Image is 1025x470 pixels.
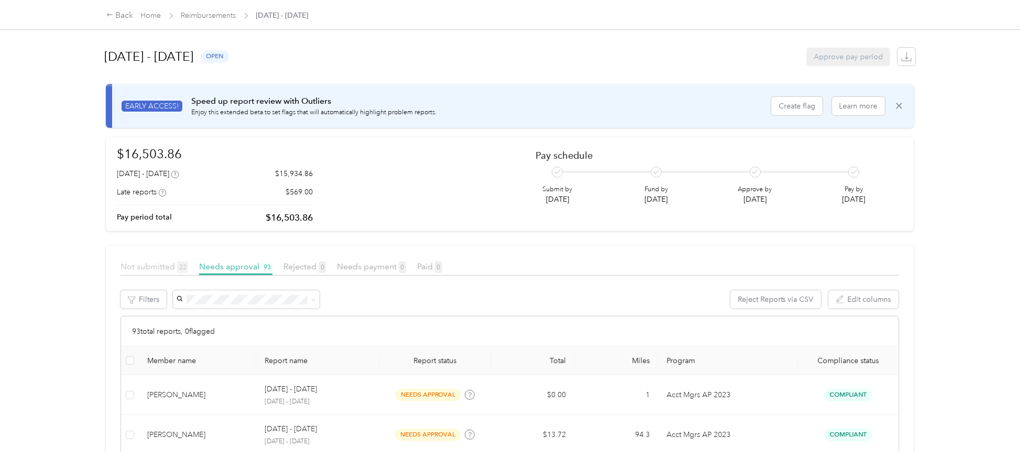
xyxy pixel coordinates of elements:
[824,429,873,441] span: Compliant
[832,97,885,115] button: Learn more
[191,108,437,117] p: Enjoy this extended beta to set flags that will automatically highlight problem reports.
[117,187,166,198] div: Late reports
[388,356,483,365] span: Report status
[738,194,772,205] p: [DATE]
[147,389,248,401] div: [PERSON_NAME]
[806,356,890,365] span: Compliance status
[575,375,659,415] td: 1
[139,346,256,375] th: Member name
[191,95,437,108] p: Speed up report review with Outliers
[824,389,873,401] span: Compliant
[542,185,572,194] p: Submit by
[104,44,193,69] h1: [DATE] - [DATE]
[417,261,442,271] span: Paid
[828,290,899,309] button: Edit columns
[738,185,772,194] p: Approve by
[177,261,188,273] span: 22
[395,429,461,441] span: needs approval
[117,168,179,179] div: [DATE] - [DATE]
[667,429,789,441] p: Acct Mgrs AP 2023
[658,415,798,455] td: Acct Mgrs AP 2023
[667,389,789,401] p: Acct Mgrs AP 2023
[843,185,866,194] p: Pay by
[265,437,370,446] p: [DATE] - [DATE]
[491,415,575,455] td: $13.72
[575,415,659,455] td: 94.3
[261,261,272,273] span: 93
[181,11,236,20] a: Reimbursements
[966,411,1025,470] iframe: Everlance-gr Chat Button Frame
[106,9,134,22] div: Back
[337,261,406,271] span: Needs payment
[122,101,182,112] span: EARLY ACCESS!
[117,212,172,223] p: Pay period total
[771,97,823,115] button: Create flag
[141,11,161,20] a: Home
[499,356,566,365] div: Total
[147,356,248,365] div: Member name
[536,150,885,161] h2: Pay schedule
[730,290,821,309] button: Reject Reports via CSV
[121,316,899,346] div: 93 total reports, 0 flagged
[275,168,313,179] p: $15,934.86
[121,290,167,309] button: Filters
[395,389,461,401] span: needs approval
[256,346,379,375] th: Report name
[147,429,248,441] div: [PERSON_NAME]
[843,194,866,205] p: [DATE]
[645,194,668,205] p: [DATE]
[265,397,370,407] p: [DATE] - [DATE]
[256,10,309,21] span: [DATE] - [DATE]
[583,356,650,365] div: Miles
[399,261,406,273] span: 0
[491,375,575,415] td: $0.00
[658,375,798,415] td: Acct Mgrs AP 2023
[658,346,798,375] th: Program
[319,261,326,273] span: 0
[645,185,668,194] p: Fund by
[286,187,313,198] p: $569.00
[201,50,229,62] span: open
[265,384,317,395] p: [DATE] - [DATE]
[199,261,272,271] span: Needs approval
[265,423,317,435] p: [DATE] - [DATE]
[266,211,313,224] p: $16,503.86
[117,145,313,163] h1: $16,503.86
[121,261,188,271] span: Not submitted
[435,261,442,273] span: 0
[283,261,326,271] span: Rejected
[542,194,572,205] p: [DATE]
